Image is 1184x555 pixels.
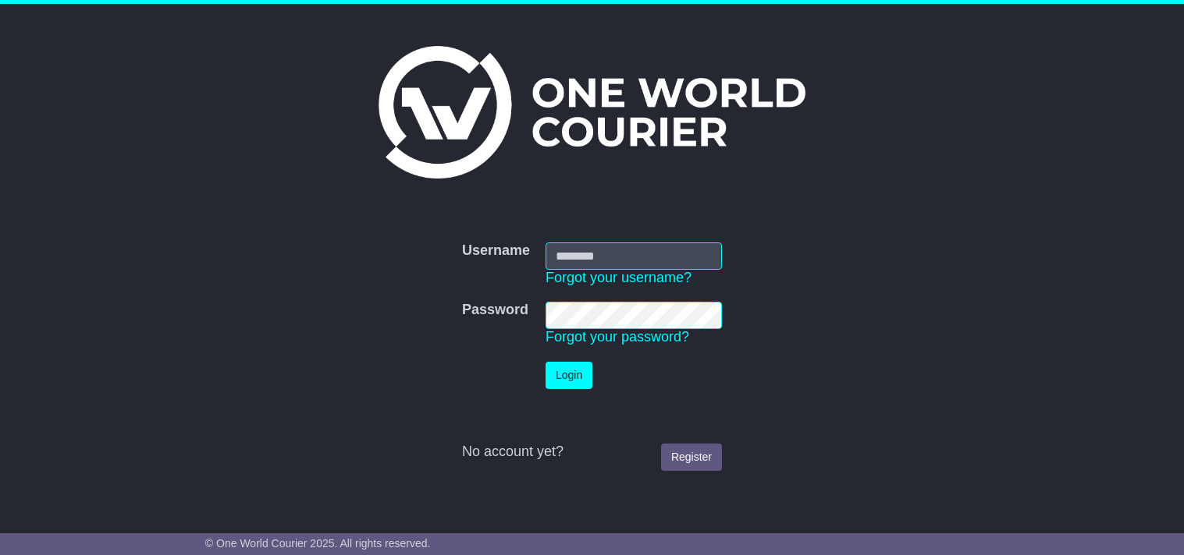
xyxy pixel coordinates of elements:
[546,362,592,389] button: Login
[546,329,689,345] a: Forgot your password?
[462,242,530,260] label: Username
[546,270,692,285] a: Forgot your username?
[205,537,431,550] span: © One World Courier 2025. All rights reserved.
[661,444,722,471] a: Register
[462,444,722,461] div: No account yet?
[379,46,805,179] img: One World
[462,302,528,319] label: Password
